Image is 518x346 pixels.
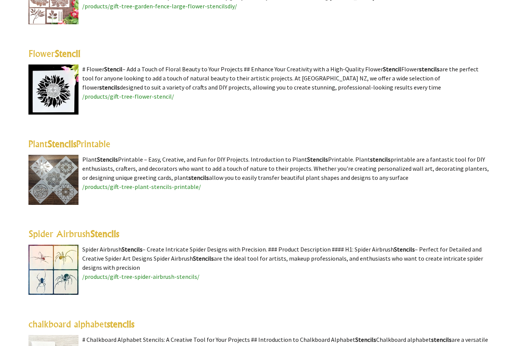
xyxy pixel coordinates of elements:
[383,65,401,73] highlight: Stencil
[82,183,201,190] a: /products/gift-tree-plant-stencils-printable/
[28,228,119,239] a: Spider AirbrushStencils
[104,65,122,73] highlight: Stencil
[370,156,391,163] highlight: stencils
[431,336,452,343] highlight: stencils
[82,93,174,100] a: /products/gift-tree-flower-stencil/
[82,2,237,10] a: /products/gift-tree-garden-fence-large-flower-stencilsdiy/
[90,228,119,239] highlight: Stencils
[97,156,118,163] highlight: Stencils
[99,83,120,91] highlight: stencils
[193,255,214,262] highlight: Stencils
[122,245,143,253] highlight: Stencils
[107,318,134,330] highlight: stencils
[28,245,78,295] img: Spider Airbrush Stencils
[394,245,415,253] highlight: Stencils
[355,336,376,343] highlight: Stencils
[188,174,209,181] highlight: stencils
[307,156,328,163] highlight: Stencils
[28,138,110,149] a: PlantStencilsPrintable
[28,48,80,59] a: FlowerStencil
[28,155,78,205] img: Plant Stencils Printable
[28,318,134,330] a: chalkboard alphabetstencils
[55,48,80,59] highlight: Stencil
[419,65,440,73] highlight: stencils
[47,138,76,149] highlight: Stencils
[82,273,199,280] a: /products/gift-tree-spider-airbrush-stencils/
[28,64,78,115] img: Flower Stencil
